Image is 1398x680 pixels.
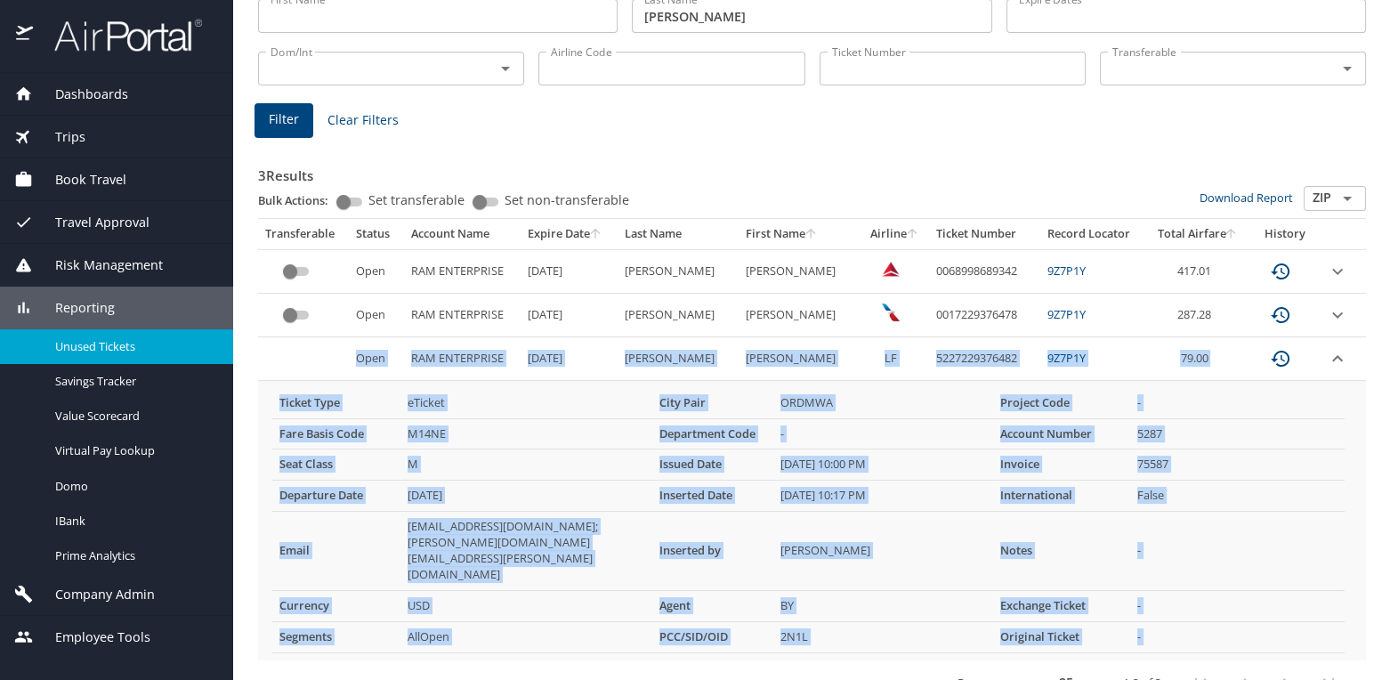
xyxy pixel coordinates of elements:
[1047,350,1086,366] a: 9Z7P1Y
[55,338,212,355] span: Unused Tickets
[33,213,149,232] span: Travel Approval
[400,621,653,652] td: AllOpen
[272,512,400,591] th: Email
[1130,621,1345,652] td: -
[320,104,406,137] button: Clear Filters
[652,512,773,591] th: Inserted by
[327,109,399,132] span: Clear Filters
[618,219,739,249] th: Last Name
[1047,263,1086,279] a: 9Z7P1Y
[1130,418,1345,449] td: 5287
[618,249,739,293] td: [PERSON_NAME]
[1130,388,1345,418] td: -
[993,449,1130,481] th: Invoice
[505,194,629,206] span: Set non-transferable
[400,388,653,418] td: eTicket
[404,219,521,249] th: Account Name
[521,249,618,293] td: [DATE]
[1146,219,1250,249] th: Total Airfare
[1130,449,1345,481] td: 75587
[1335,56,1360,81] button: Open
[1200,190,1293,206] a: Download Report
[773,481,993,512] td: [DATE] 10:17 PM
[269,109,299,131] span: Filter
[773,621,993,652] td: 2N1L
[1249,219,1319,249] th: History
[55,373,212,390] span: Savings Tracker
[272,481,400,512] th: Departure Date
[55,408,212,425] span: Value Scorecard
[55,513,212,530] span: IBank
[33,627,150,647] span: Employee Tools
[1130,481,1345,512] td: False
[773,512,993,591] td: [PERSON_NAME]
[255,103,313,138] button: Filter
[929,249,1040,293] td: 0068998689342
[739,337,860,381] td: [PERSON_NAME]
[349,249,404,293] td: Open
[618,294,739,337] td: [PERSON_NAME]
[929,294,1040,337] td: 0017229376478
[400,590,653,621] td: USD
[773,590,993,621] td: BY
[929,219,1040,249] th: Ticket Number
[272,388,1345,653] table: more info about unused tickets
[618,337,739,381] td: [PERSON_NAME]
[521,294,618,337] td: [DATE]
[739,219,860,249] th: First Name
[400,418,653,449] td: M14NE
[773,388,993,418] td: ORDMWA
[272,621,400,652] th: Segments
[652,418,773,449] th: Department Code
[400,512,653,591] td: [EMAIL_ADDRESS][DOMAIN_NAME];[PERSON_NAME][DOMAIN_NAME][EMAIL_ADDRESS][PERSON_NAME][DOMAIN_NAME]
[1130,512,1345,591] td: -
[739,294,860,337] td: [PERSON_NAME]
[1327,261,1348,282] button: expand row
[1146,337,1250,381] td: 79.00
[1146,249,1250,293] td: 417.01
[882,260,900,278] img: Delta Airlines
[272,449,400,481] th: Seat Class
[1130,590,1345,621] td: -
[33,170,126,190] span: Book Travel
[590,229,602,240] button: sort
[652,449,773,481] th: Issued Date
[16,18,35,53] img: icon-airportal.png
[993,621,1130,652] th: Original Ticket
[1335,186,1360,211] button: Open
[272,590,400,621] th: Currency
[652,388,773,418] th: City Pair
[1225,229,1238,240] button: sort
[55,478,212,495] span: Domo
[993,388,1130,418] th: Project Code
[805,229,818,240] button: sort
[652,621,773,652] th: PCC/SID/OID
[773,418,993,449] td: -
[404,249,521,293] td: RAM ENTERPRISE
[739,249,860,293] td: [PERSON_NAME]
[33,85,128,104] span: Dashboards
[929,337,1040,381] td: 5227229376482
[35,18,202,53] img: airportal-logo.png
[521,219,618,249] th: Expire Date
[1146,294,1250,337] td: 287.28
[993,590,1130,621] th: Exchange Ticket
[882,304,900,321] img: American Airlines
[33,585,155,604] span: Company Admin
[885,350,897,366] span: LF
[993,481,1130,512] th: International
[493,56,518,81] button: Open
[368,194,465,206] span: Set transferable
[993,512,1130,591] th: Notes
[349,337,404,381] td: Open
[404,337,521,381] td: RAM ENTERPRISE
[773,449,993,481] td: [DATE] 10:00 PM
[55,547,212,564] span: Prime Analytics
[272,418,400,449] th: Fare Basis Code
[258,155,1366,186] h3: 3 Results
[33,298,115,318] span: Reporting
[907,229,919,240] button: sort
[349,294,404,337] td: Open
[33,127,85,147] span: Trips
[860,219,928,249] th: Airline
